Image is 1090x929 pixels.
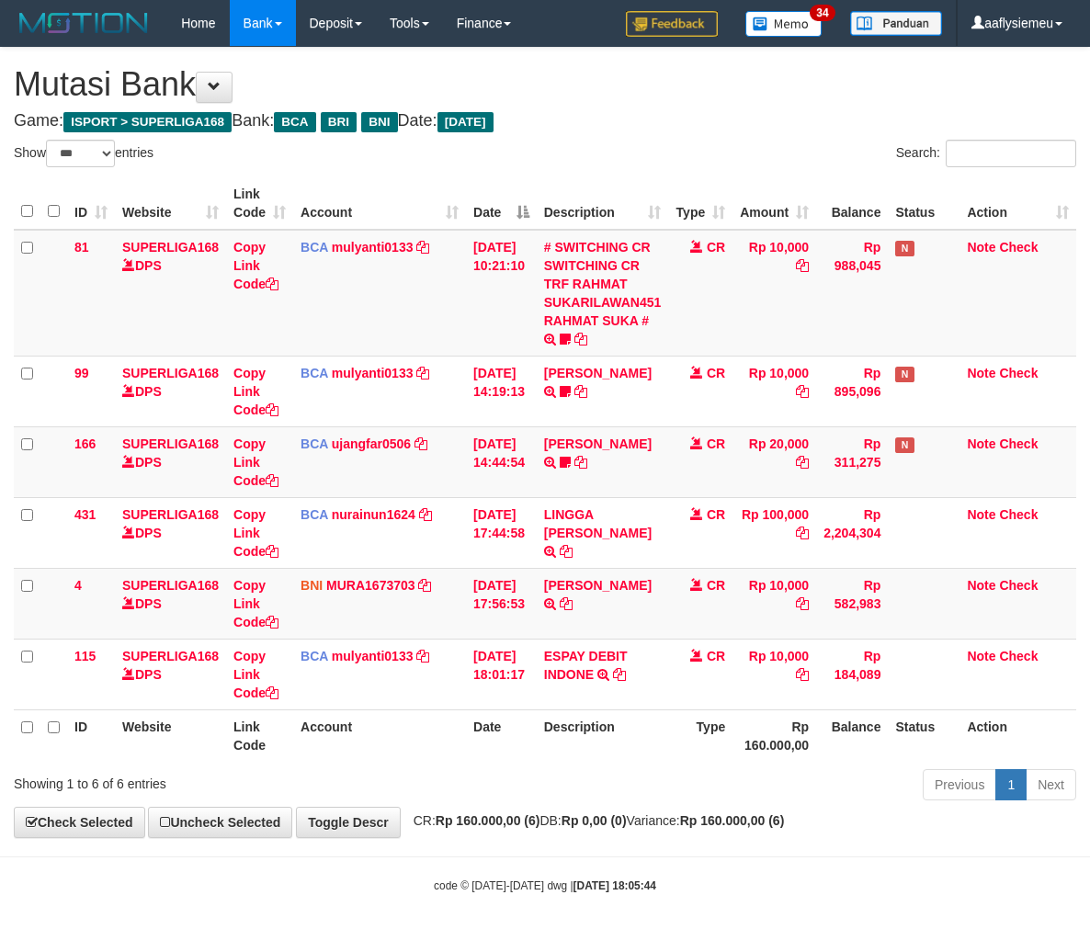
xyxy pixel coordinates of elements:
th: Link Code [226,709,293,762]
td: DPS [115,639,226,709]
small: code © [DATE]-[DATE] dwg | [434,879,656,892]
a: Copy mulyanti0133 to clipboard [416,649,429,663]
a: SUPERLIGA168 [122,649,219,663]
span: 34 [810,5,835,21]
td: [DATE] 17:44:58 [466,497,537,568]
a: [PERSON_NAME] [544,578,652,593]
td: DPS [115,356,226,426]
span: [DATE] [437,112,494,132]
th: Status [888,177,959,230]
a: Check [999,649,1038,663]
th: Type [668,709,732,762]
td: [DATE] 17:56:53 [466,568,537,639]
strong: Rp 0,00 (0) [562,813,627,828]
a: Toggle Descr [296,807,401,838]
th: Website: activate to sort column ascending [115,177,226,230]
a: Copy ALIF RACHMAN NUR ICHSAN to clipboard [560,596,573,611]
th: Status [888,709,959,762]
th: Amount: activate to sort column ascending [732,177,816,230]
select: Showentries [46,140,115,167]
td: DPS [115,497,226,568]
a: Note [967,240,995,255]
th: Date [466,709,537,762]
th: Description: activate to sort column ascending [537,177,669,230]
a: Note [967,366,995,380]
div: Showing 1 to 6 of 6 entries [14,767,440,793]
a: Copy Rp 10,000 to clipboard [796,596,809,611]
span: CR: DB: Variance: [404,813,785,828]
td: DPS [115,568,226,639]
a: Copy Rp 10,000 to clipboard [796,384,809,399]
td: Rp 10,000 [732,230,816,357]
a: Copy ujangfar0506 to clipboard [414,436,427,451]
td: Rp 895,096 [816,356,888,426]
a: Copy Rp 20,000 to clipboard [796,455,809,470]
th: Type: activate to sort column ascending [668,177,732,230]
th: Action: activate to sort column ascending [959,177,1076,230]
th: Action [959,709,1076,762]
a: Note [967,578,995,593]
strong: Rp 160.000,00 (6) [436,813,540,828]
span: CR [707,649,725,663]
a: Check [999,436,1038,451]
td: [DATE] 10:21:10 [466,230,537,357]
a: 1 [995,769,1027,800]
a: SUPERLIGA168 [122,366,219,380]
a: mulyanti0133 [332,649,414,663]
span: CR [707,436,725,451]
a: LINGGA [PERSON_NAME] [544,507,652,540]
span: 81 [74,240,89,255]
td: Rp 10,000 [732,568,816,639]
th: Date: activate to sort column descending [466,177,537,230]
td: Rp 10,000 [732,639,816,709]
td: [DATE] 14:44:54 [466,426,537,497]
td: [DATE] 18:01:17 [466,639,537,709]
a: Uncheck Selected [148,807,292,838]
span: CR [707,578,725,593]
a: Note [967,649,995,663]
a: Copy Rp 100,000 to clipboard [796,526,809,540]
a: Copy LINGGA ADITYA PRAT to clipboard [560,544,573,559]
th: Balance [816,177,888,230]
a: SUPERLIGA168 [122,436,219,451]
span: ISPORT > SUPERLIGA168 [63,112,232,132]
a: Copy Rp 10,000 to clipboard [796,667,809,682]
a: SUPERLIGA168 [122,507,219,522]
a: Copy Link Code [233,436,278,488]
span: CR [707,507,725,522]
a: MURA1673703 [326,578,415,593]
th: Description [537,709,669,762]
td: Rp 311,275 [816,426,888,497]
span: 115 [74,649,96,663]
a: Next [1026,769,1076,800]
a: Check [999,507,1038,522]
a: SUPERLIGA168 [122,240,219,255]
a: mulyanti0133 [332,366,414,380]
img: MOTION_logo.png [14,9,153,37]
span: 4 [74,578,82,593]
td: Rp 184,089 [816,639,888,709]
a: # SWITCHING CR SWITCHING CR TRF RAHMAT SUKARILAWAN451 RAHMAT SUKA # [544,240,662,328]
span: 431 [74,507,96,522]
a: Check [999,366,1038,380]
a: Note [967,436,995,451]
a: Copy mulyanti0133 to clipboard [416,366,429,380]
td: DPS [115,230,226,357]
span: 99 [74,366,89,380]
span: Has Note [895,241,914,256]
a: Copy Link Code [233,578,278,629]
a: Note [967,507,995,522]
a: Copy Link Code [233,507,278,559]
span: Has Note [895,437,914,453]
a: Copy nurainun1624 to clipboard [419,507,432,522]
h4: Game: Bank: Date: [14,112,1076,130]
a: [PERSON_NAME] [544,366,652,380]
a: Copy Link Code [233,240,278,291]
a: [PERSON_NAME] [544,436,652,451]
a: Copy ESPAY DEBIT INDONE to clipboard [613,667,626,682]
a: Copy # SWITCHING CR SWITCHING CR TRF RAHMAT SUKARILAWAN451 RAHMAT SUKA # to clipboard [574,332,587,346]
span: CR [707,240,725,255]
span: Has Note [895,367,914,382]
th: Account: activate to sort column ascending [293,177,466,230]
a: Check [999,240,1038,255]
